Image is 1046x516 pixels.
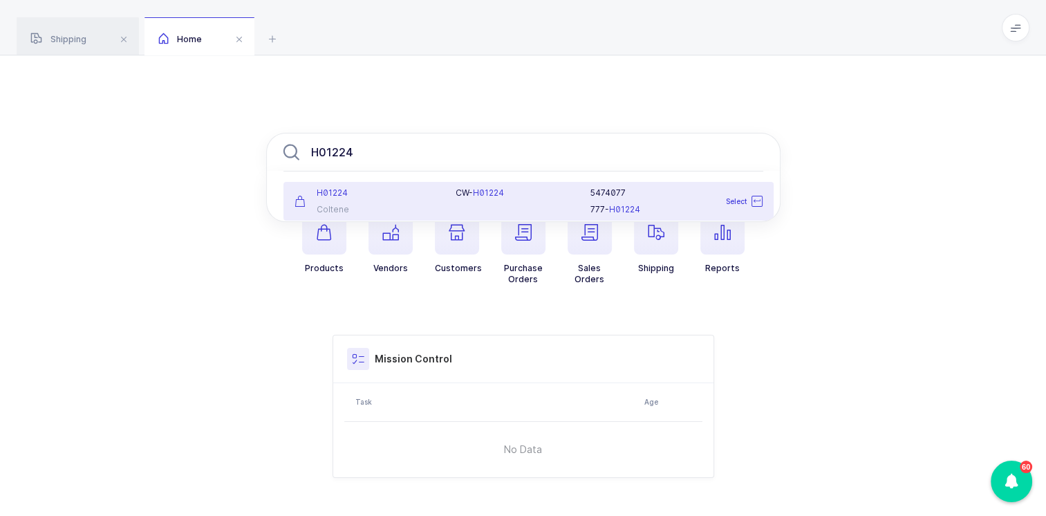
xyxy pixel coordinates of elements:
[368,210,413,274] button: Vendors
[302,210,346,274] button: Products
[30,34,86,44] span: Shipping
[435,210,482,274] button: Customers
[456,187,574,199] div: CW-
[609,204,640,214] span: H01224
[266,133,781,172] input: Search
[433,429,613,470] span: No Data
[700,210,745,274] button: Reports
[295,204,440,215] div: Coltene
[1020,461,1032,473] div: 60
[590,204,763,215] div: 777-
[317,187,348,198] span: H01224
[158,34,202,44] span: Home
[355,396,636,407] div: Task
[568,210,612,285] button: SalesOrders
[694,187,771,215] div: Select
[634,210,678,274] button: Shipping
[375,352,452,366] h3: Mission Control
[473,187,504,198] span: H01224
[644,396,698,407] div: Age
[501,210,545,285] button: PurchaseOrders
[991,461,1032,502] div: 60
[590,187,763,199] div: 5474077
